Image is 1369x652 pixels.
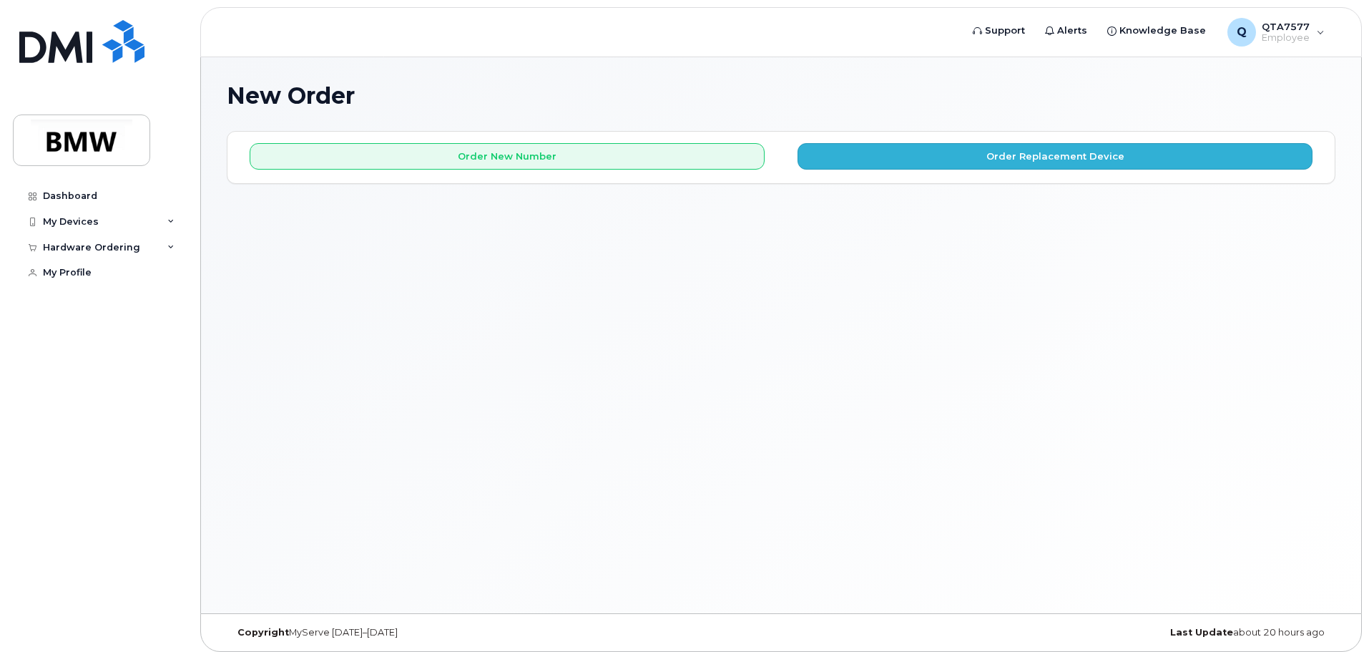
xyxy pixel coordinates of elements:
strong: Copyright [237,627,289,638]
h1: New Order [227,83,1335,108]
strong: Last Update [1170,627,1233,638]
button: Order New Number [250,143,765,170]
div: about 20 hours ago [966,627,1335,638]
div: MyServe [DATE]–[DATE] [227,627,597,638]
button: Order Replacement Device [798,143,1312,170]
iframe: Messenger Launcher [1307,590,1358,641]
